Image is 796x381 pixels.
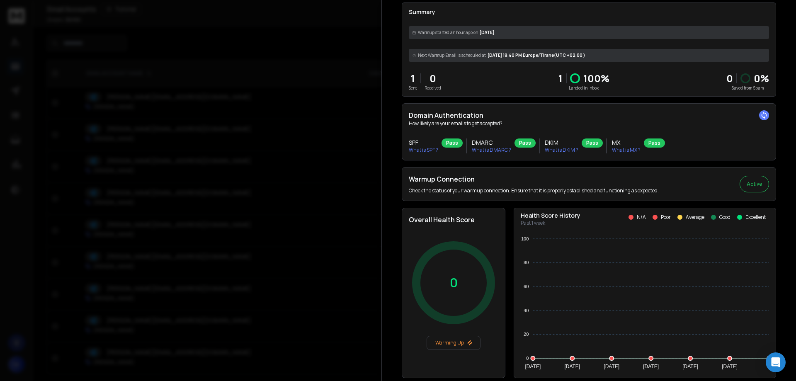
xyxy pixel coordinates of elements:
button: Active [740,176,769,192]
p: Summary [409,8,769,16]
div: Pass [582,138,603,148]
div: Open Intercom Messenger [766,352,786,372]
h2: Domain Authentication [409,110,769,120]
h2: Overall Health Score [409,215,498,225]
p: Warming Up [430,340,477,346]
p: 0 [450,275,458,290]
strong: 0 [726,71,733,85]
p: Past 1 week [521,220,580,226]
h3: MX [612,138,641,147]
p: What is DMARC ? [472,147,511,153]
tspan: [DATE] [643,364,659,369]
div: [DATE] [409,26,769,39]
p: How likely are your emails to get accepted? [409,120,769,127]
tspan: [DATE] [722,364,738,369]
p: Received [425,85,441,91]
p: 0 [425,72,441,85]
p: Excellent [745,214,766,221]
tspan: [DATE] [564,364,580,369]
p: Saved from Spam [726,85,769,91]
p: What is MX ? [612,147,641,153]
div: Pass [644,138,665,148]
p: What is SPF ? [409,147,438,153]
p: 1 [558,72,563,85]
tspan: [DATE] [682,364,698,369]
h2: Warmup Connection [409,174,659,184]
p: Poor [661,214,671,221]
p: Landed in Inbox [558,85,609,91]
div: [DATE] 19:40 PM Europe/Tirane (UTC +02:00 ) [409,49,769,62]
p: Sent [409,85,417,91]
h3: DMARC [472,138,511,147]
tspan: [DATE] [604,364,619,369]
tspan: 100 [521,236,529,241]
tspan: 0 [526,356,529,361]
p: 0 % [754,72,769,85]
p: Check the status of your warmup connection. Ensure that it is properly established and functionin... [409,187,659,194]
span: Next Warmup Email is scheduled at [418,52,486,58]
div: Pass [514,138,536,148]
tspan: 40 [524,308,529,313]
tspan: 60 [524,284,529,289]
h3: SPF [409,138,438,147]
span: Warmup started an hour ago on [418,29,478,36]
p: Health Score History [521,211,580,220]
tspan: [DATE] [525,364,541,369]
div: Pass [442,138,463,148]
p: 100 % [583,72,609,85]
p: What is DKIM ? [545,147,578,153]
tspan: 20 [524,332,529,337]
p: N/A [637,214,646,221]
p: 1 [409,72,417,85]
p: Good [719,214,730,221]
p: Average [686,214,704,221]
h3: DKIM [545,138,578,147]
tspan: 80 [524,260,529,265]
